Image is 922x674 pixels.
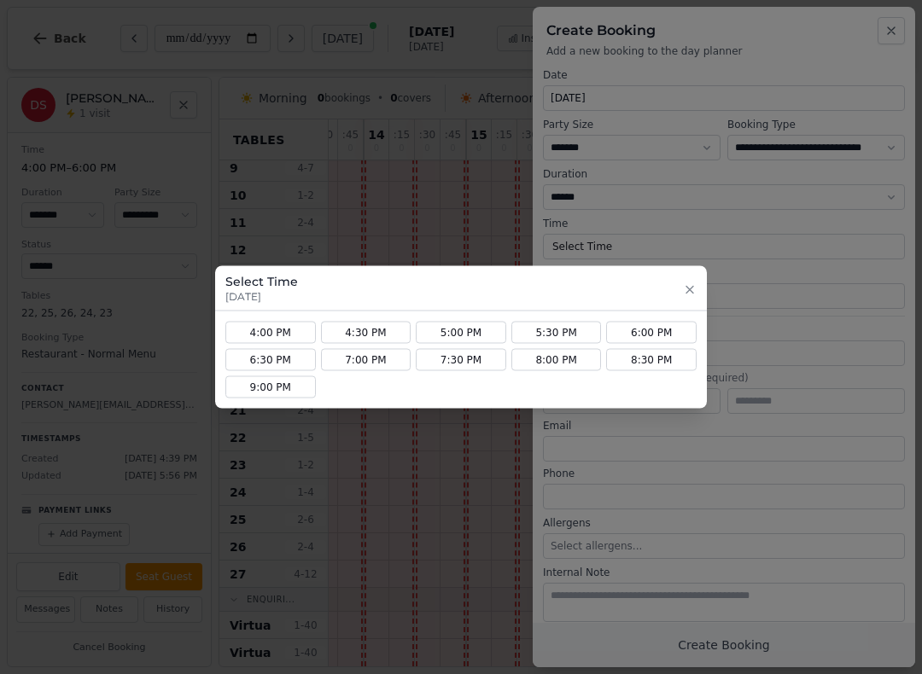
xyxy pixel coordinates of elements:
[511,322,602,344] button: 5:30 PM
[225,349,316,371] button: 6:30 PM
[225,376,316,398] button: 9:00 PM
[606,322,697,344] button: 6:00 PM
[606,349,697,371] button: 8:30 PM
[225,322,316,344] button: 4:00 PM
[416,322,506,344] button: 5:00 PM
[416,349,506,371] button: 7:30 PM
[225,290,298,304] p: [DATE]
[511,349,602,371] button: 8:00 PM
[321,349,411,371] button: 7:00 PM
[321,322,411,344] button: 4:30 PM
[225,273,298,290] h3: Select Time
